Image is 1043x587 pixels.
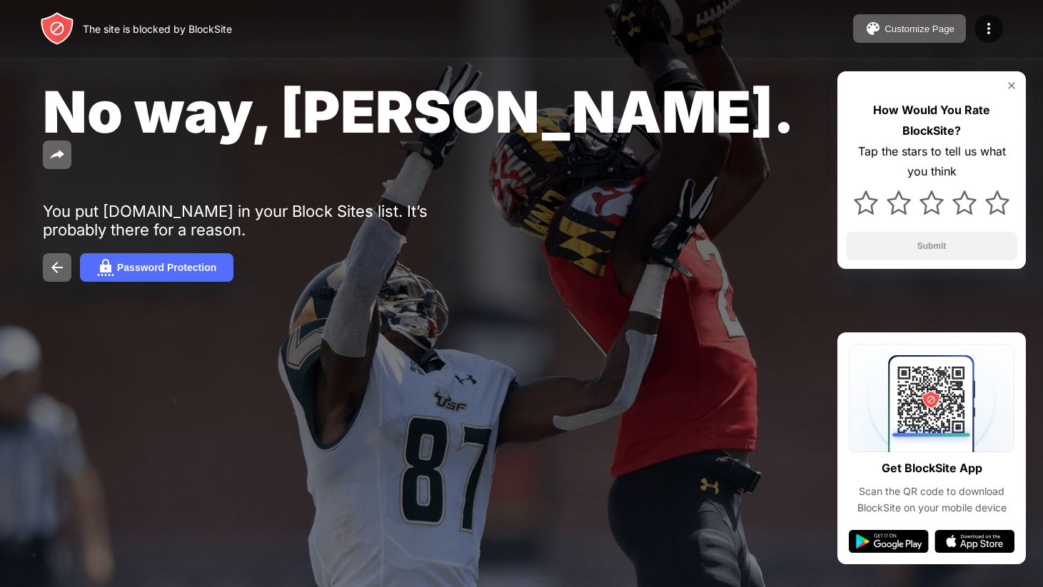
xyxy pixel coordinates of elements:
[849,344,1014,452] img: qrcode.svg
[49,259,66,276] img: back.svg
[40,11,74,46] img: header-logo.svg
[117,262,216,273] div: Password Protection
[43,77,795,146] span: No way, [PERSON_NAME].
[885,24,954,34] div: Customize Page
[887,190,911,215] img: star.svg
[934,530,1014,553] img: app-store.svg
[853,14,966,43] button: Customize Page
[952,190,977,215] img: star.svg
[83,23,232,35] div: The site is blocked by BlockSite
[49,146,66,163] img: share.svg
[980,20,997,37] img: menu-icon.svg
[846,100,1017,141] div: How Would You Rate BlockSite?
[97,259,114,276] img: password.svg
[80,253,233,282] button: Password Protection
[919,190,944,215] img: star.svg
[846,232,1017,260] button: Submit
[849,530,929,553] img: google-play.svg
[43,202,484,239] div: You put [DOMAIN_NAME] in your Block Sites list. It’s probably there for a reason.
[846,141,1017,183] div: Tap the stars to tell us what you think
[1006,80,1017,91] img: rate-us-close.svg
[849,484,1014,516] div: Scan the QR code to download BlockSite on your mobile device
[865,20,882,37] img: pallet.svg
[854,190,878,215] img: star.svg
[985,190,1009,215] img: star.svg
[882,458,982,479] div: Get BlockSite App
